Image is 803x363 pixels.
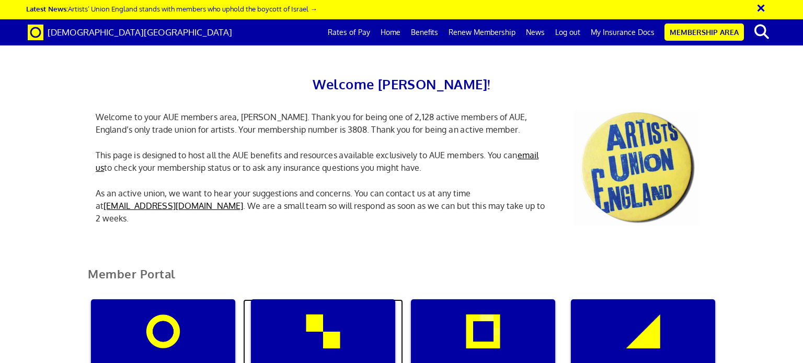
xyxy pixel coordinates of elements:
a: Renew Membership [443,19,521,45]
span: [DEMOGRAPHIC_DATA][GEOGRAPHIC_DATA] [48,27,232,38]
p: As an active union, we want to hear your suggestions and concerns. You can contact us at any time... [88,187,558,225]
a: Brand [DEMOGRAPHIC_DATA][GEOGRAPHIC_DATA] [20,19,240,45]
a: Benefits [406,19,443,45]
p: This page is designed to host all the AUE benefits and resources available exclusively to AUE mem... [88,149,558,174]
a: Home [375,19,406,45]
strong: Latest News: [26,4,68,13]
button: search [746,21,778,43]
h2: Member Portal [80,267,723,293]
a: Latest News:Artists’ Union England stands with members who uphold the boycott of Israel → [26,4,317,13]
h2: Welcome [PERSON_NAME]! [88,73,715,95]
a: News [521,19,550,45]
p: Welcome to your AUE members area, [PERSON_NAME]. Thank you for being one of 2,128 active members ... [88,111,558,136]
a: Rates of Pay [323,19,375,45]
a: Membership Area [664,24,744,41]
a: [EMAIL_ADDRESS][DOMAIN_NAME] [104,201,243,211]
a: Log out [550,19,586,45]
a: My Insurance Docs [586,19,660,45]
